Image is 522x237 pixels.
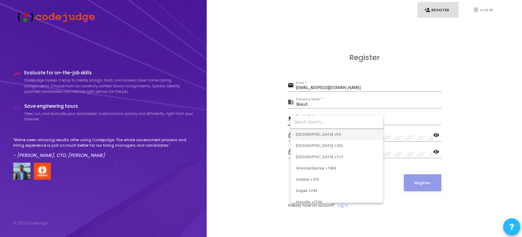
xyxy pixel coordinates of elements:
[296,196,378,208] span: Anguilla +1264
[296,163,378,174] span: AmericanSamoa +1684
[296,174,378,185] span: Andorra +376
[296,151,378,163] span: [GEOGRAPHIC_DATA] +213
[296,140,378,151] span: [GEOGRAPHIC_DATA] +355
[296,185,378,196] span: Angola +244
[294,119,380,125] input: Search Country...
[296,129,378,140] span: [GEOGRAPHIC_DATA] +93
